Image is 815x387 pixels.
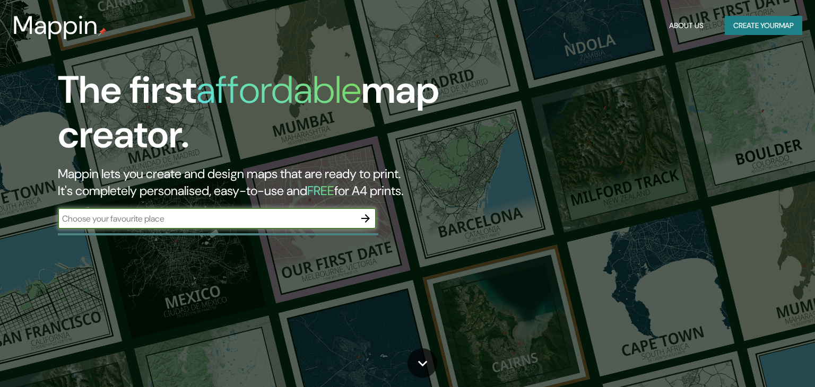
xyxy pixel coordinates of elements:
[58,68,465,165] h1: The first map creator.
[307,182,334,199] h5: FREE
[665,16,708,36] button: About Us
[725,16,802,36] button: Create yourmap
[196,65,361,115] h1: affordable
[58,165,465,199] h2: Mappin lets you create and design maps that are ready to print. It's completely personalised, eas...
[721,346,803,375] iframe: Help widget launcher
[58,213,355,225] input: Choose your favourite place
[13,11,98,40] h3: Mappin
[98,28,107,36] img: mappin-pin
